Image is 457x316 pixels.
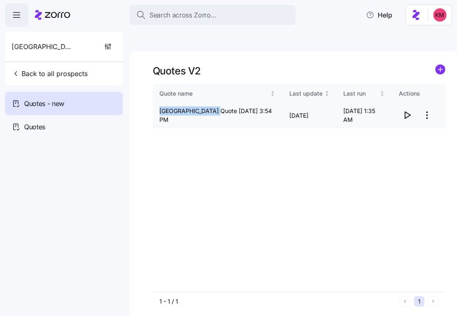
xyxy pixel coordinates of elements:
td: [GEOGRAPHIC_DATA] Quote [DATE] 3:54 PM [153,103,283,128]
button: Next page [428,296,439,307]
div: Not sorted [379,91,385,96]
a: add icon [435,64,445,77]
span: Quotes - new [24,99,64,109]
h1: Quotes V2 [153,64,201,77]
td: [DATE] [283,103,337,128]
span: Search across Zorro... [149,10,217,20]
span: [GEOGRAPHIC_DATA] [12,42,71,52]
th: Last updateNot sorted [283,84,337,103]
img: 8fbd33f679504da1795a6676107ffb9e [433,8,447,22]
div: Not sorted [270,91,276,96]
button: Search across Zorro... [130,5,296,25]
span: Help [366,10,392,20]
div: 1 - 1 / 1 [159,297,396,306]
div: Last update [289,89,323,98]
a: Quotes - new [5,92,123,115]
button: 1 [414,296,425,307]
td: [DATE] 1:35 AM [337,103,392,128]
button: Previous page [400,296,411,307]
a: Quotes [5,115,123,138]
th: Quote nameNot sorted [153,84,283,103]
button: Back to all prospects [8,65,91,82]
div: Actions [399,89,439,98]
svg: add icon [435,64,445,74]
div: Quote name [159,89,269,98]
span: Quotes [24,122,45,132]
th: Last runNot sorted [337,84,392,103]
span: Back to all prospects [12,69,88,79]
div: Last run [344,89,378,98]
div: Not sorted [324,91,330,96]
button: Help [359,7,399,23]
